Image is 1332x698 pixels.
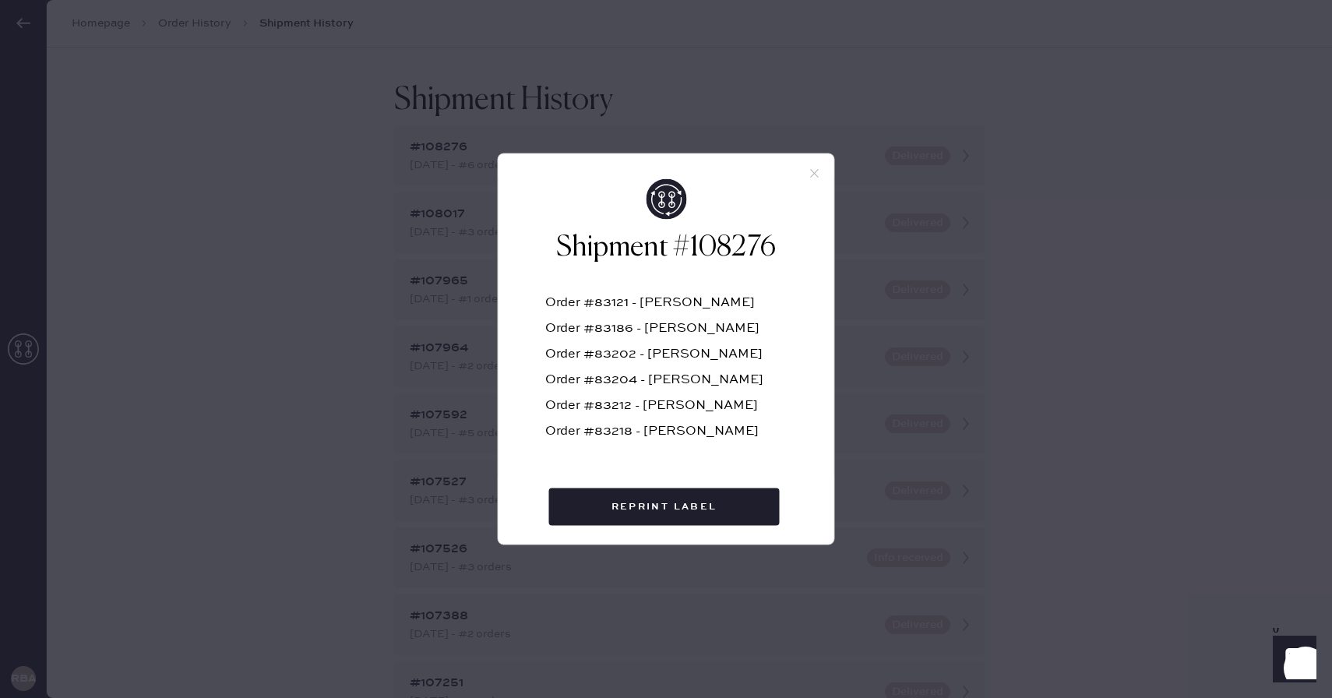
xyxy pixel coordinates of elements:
div: Order #83212 - [PERSON_NAME] [545,400,788,425]
h2: Shipment #108276 [545,229,788,266]
iframe: Front Chat [1258,628,1325,695]
div: Order #83202 - [PERSON_NAME] [545,348,788,374]
div: Order #83218 - [PERSON_NAME] [545,425,788,451]
a: Reprint Label [549,488,784,526]
div: Order #83186 - [PERSON_NAME] [545,323,788,348]
div: Order #83121 - [PERSON_NAME] [545,297,788,323]
button: Reprint Label [549,488,780,526]
div: Order #83204 - [PERSON_NAME] [545,374,788,400]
